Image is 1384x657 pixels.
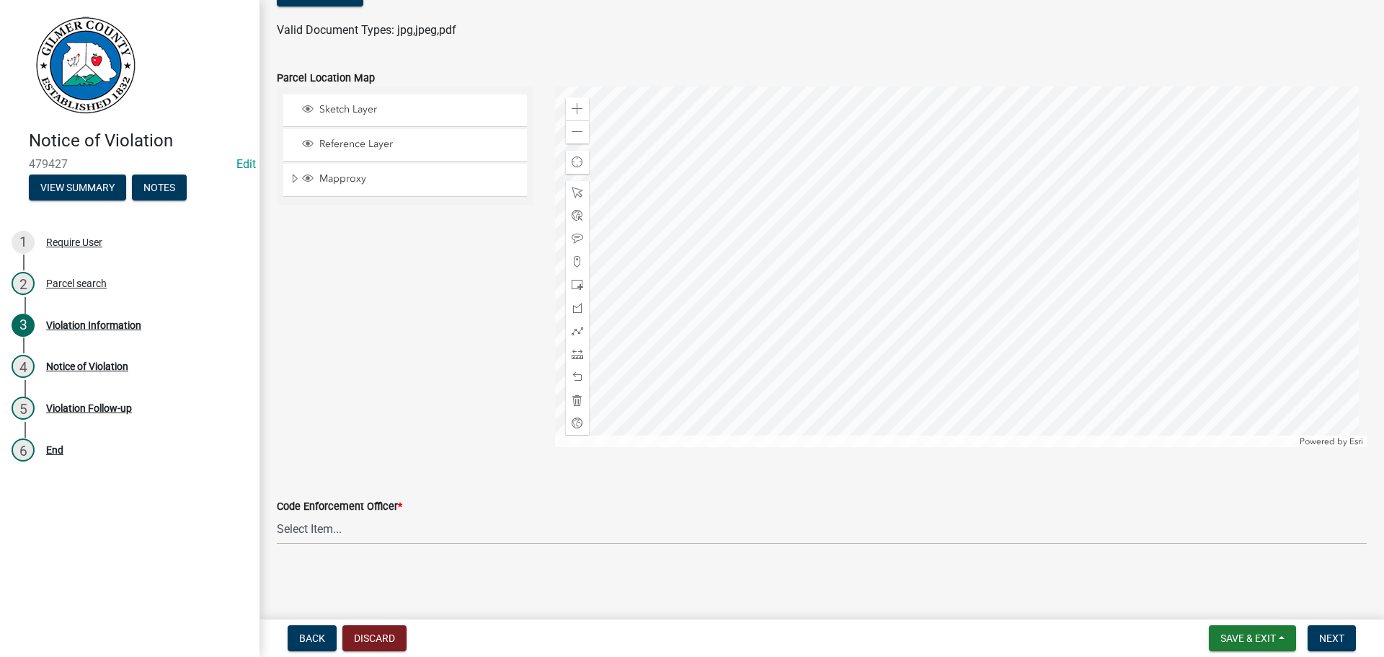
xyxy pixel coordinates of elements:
[29,15,137,115] img: Gilmer County, Georgia
[289,172,300,188] span: Expand
[277,23,456,37] span: Valid Document Types: jpg,jpeg,pdf
[300,172,522,187] div: Mapproxy
[46,361,128,371] div: Notice of Violation
[46,445,63,455] div: End
[283,94,527,127] li: Sketch Layer
[1296,436,1367,447] div: Powered by
[12,397,35,420] div: 5
[316,138,522,151] span: Reference Layer
[277,74,375,84] label: Parcel Location Map
[236,157,256,171] wm-modal-confirm: Edit Application Number
[1308,625,1356,651] button: Next
[342,625,407,651] button: Discard
[288,625,337,651] button: Back
[1209,625,1296,651] button: Save & Exit
[299,632,325,644] span: Back
[300,138,522,152] div: Reference Layer
[283,129,527,162] li: Reference Layer
[12,438,35,462] div: 6
[29,157,231,171] span: 479427
[316,172,522,185] span: Mapproxy
[1319,632,1344,644] span: Next
[566,120,589,144] div: Zoom out
[1220,632,1276,644] span: Save & Exit
[12,272,35,295] div: 2
[29,131,248,151] h4: Notice of Violation
[283,164,527,197] li: Mapproxy
[12,355,35,378] div: 4
[1349,436,1363,446] a: Esri
[46,278,107,288] div: Parcel search
[236,157,256,171] a: Edit
[566,151,589,174] div: Find my location
[132,175,187,200] button: Notes
[566,97,589,120] div: Zoom in
[12,314,35,337] div: 3
[46,403,132,413] div: Violation Follow-up
[277,502,402,512] label: Code Enforcement Officer
[46,237,102,247] div: Require User
[316,103,522,116] span: Sketch Layer
[12,231,35,254] div: 1
[132,182,187,194] wm-modal-confirm: Notes
[29,175,126,200] button: View Summary
[300,103,522,118] div: Sketch Layer
[46,320,141,330] div: Violation Information
[282,91,528,201] ul: Layer List
[29,182,126,194] wm-modal-confirm: Summary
